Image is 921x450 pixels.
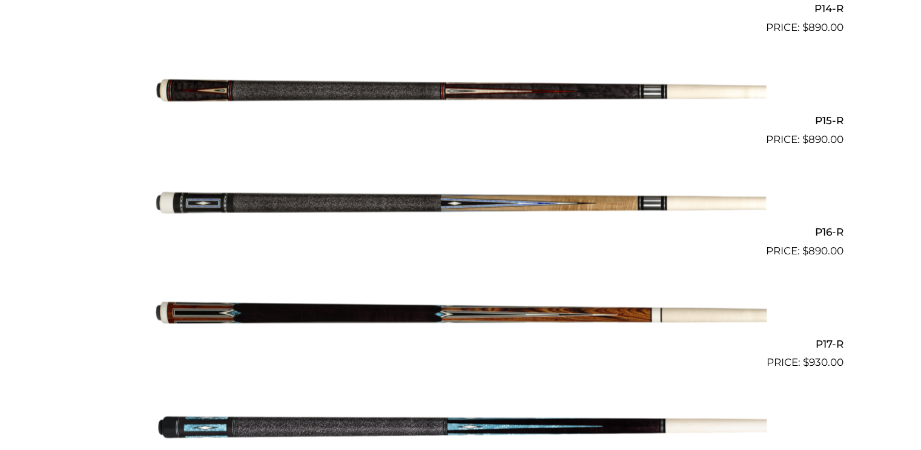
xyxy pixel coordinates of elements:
[155,41,767,142] img: P15-R
[802,133,843,145] bdi: 890.00
[802,21,808,33] span: $
[78,221,843,243] h2: P16-R
[155,153,767,254] img: P16-R
[78,333,843,355] h2: P17-R
[803,356,809,368] span: $
[78,109,843,131] h2: P15-R
[802,21,843,33] bdi: 890.00
[78,41,843,147] a: P15-R $890.00
[802,133,808,145] span: $
[803,356,843,368] bdi: 930.00
[78,153,843,259] a: P16-R $890.00
[802,245,843,257] bdi: 890.00
[802,245,808,257] span: $
[78,264,843,371] a: P17-R $930.00
[155,264,767,366] img: P17-R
